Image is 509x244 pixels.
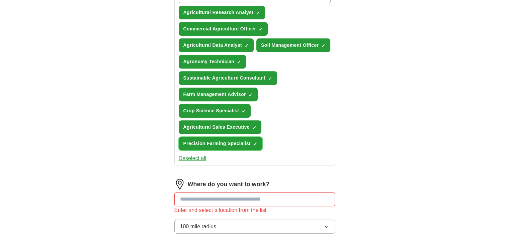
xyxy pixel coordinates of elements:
[245,43,249,48] span: ✓
[179,38,254,52] button: Agricultural Data Analyst✓
[183,58,235,65] span: Agronomy Technician
[183,107,239,114] span: Crop Science Specialist
[252,125,256,130] span: ✓
[321,43,325,48] span: ✓
[268,76,272,81] span: ✓
[183,91,246,98] span: Farm Management Advisor
[179,154,206,162] button: Deselect all
[174,206,335,214] div: Enter and select a location from the list
[179,71,277,85] button: Sustainable Agriculture Consultant✓
[183,42,242,49] span: Agricultural Data Analyst
[253,141,257,147] span: ✓
[179,120,261,134] button: Agricultural Sales Executive✓
[179,55,246,69] button: Agronomy Technician✓
[256,10,260,16] span: ✓
[183,140,251,147] span: Precision Farming Specialist
[179,137,262,150] button: Precision Farming Specialist✓
[183,9,254,16] span: Agricultural Research Analyst
[180,223,217,231] span: 100 mile radius
[256,38,330,52] button: Soil Management Officer✓
[179,88,258,101] button: Farm Management Advisor✓
[179,22,268,36] button: Commercial Agriculture Officer✓
[179,104,251,118] button: Crop Science Specialist✓
[179,6,265,19] button: Agricultural Research Analyst✓
[259,27,263,32] span: ✓
[249,92,253,98] span: ✓
[174,220,335,234] button: 100 mile radius
[242,109,246,114] span: ✓
[261,42,319,49] span: Soil Management Officer
[188,180,270,189] label: Where do you want to work?
[183,124,250,131] span: Agricultural Sales Executive
[183,75,266,82] span: Sustainable Agriculture Consultant
[237,59,241,65] span: ✓
[174,179,185,190] img: location.png
[183,25,256,32] span: Commercial Agriculture Officer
